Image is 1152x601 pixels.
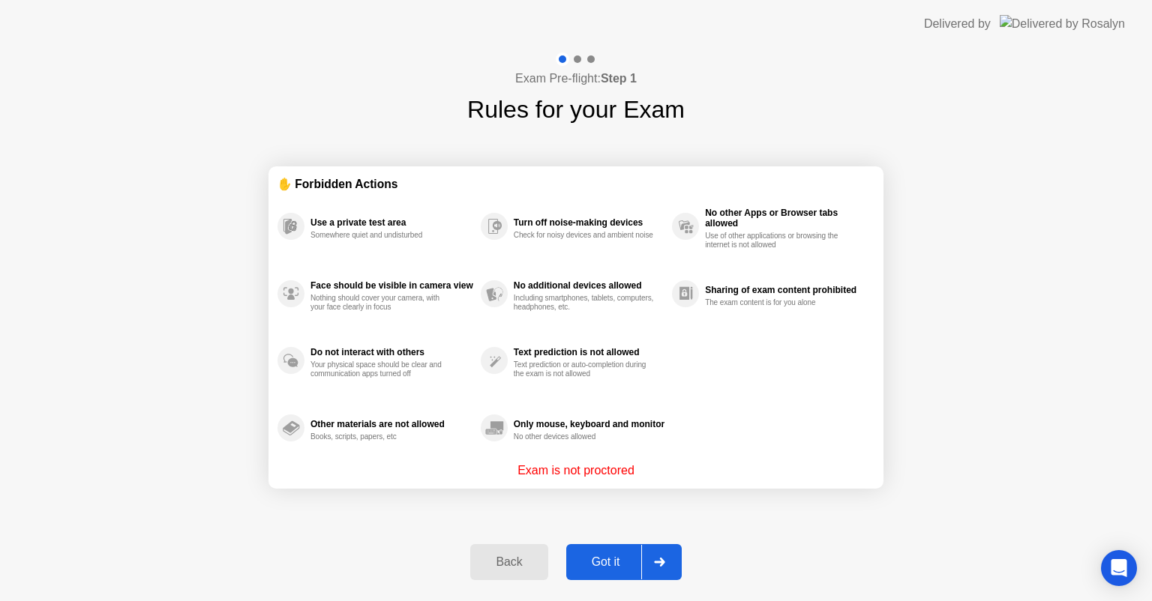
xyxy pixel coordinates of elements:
div: Back [475,555,543,569]
div: No other devices allowed [514,432,655,441]
div: Books, scripts, papers, etc [310,432,452,441]
h4: Exam Pre-flight: [515,70,637,88]
button: Got it [566,544,682,580]
b: Step 1 [601,72,637,85]
div: Your physical space should be clear and communication apps turned off [310,360,452,378]
div: Sharing of exam content prohibited [705,285,867,295]
div: Only mouse, keyboard and monitor [514,419,664,429]
img: Delivered by Rosalyn [1000,15,1125,32]
div: The exam content is for you alone [705,298,847,307]
div: Text prediction or auto-completion during the exam is not allowed [514,360,655,378]
div: ✋ Forbidden Actions [277,175,874,193]
div: Face should be visible in camera view [310,280,473,291]
div: Open Intercom Messenger [1101,550,1137,586]
div: Got it [571,555,641,569]
div: No additional devices allowed [514,280,664,291]
div: Delivered by [924,15,991,33]
div: Including smartphones, tablets, computers, headphones, etc. [514,294,655,312]
button: Back [470,544,547,580]
div: Turn off noise-making devices [514,217,664,228]
div: Do not interact with others [310,347,473,357]
div: Check for noisy devices and ambient noise [514,231,655,240]
div: Nothing should cover your camera, with your face clearly in focus [310,294,452,312]
h1: Rules for your Exam [467,91,685,127]
div: Text prediction is not allowed [514,347,664,357]
p: Exam is not proctored [517,462,634,480]
div: Other materials are not allowed [310,419,473,429]
div: Somewhere quiet and undisturbed [310,231,452,240]
div: No other Apps or Browser tabs allowed [705,208,867,229]
div: Use of other applications or browsing the internet is not allowed [705,232,847,250]
div: Use a private test area [310,217,473,228]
